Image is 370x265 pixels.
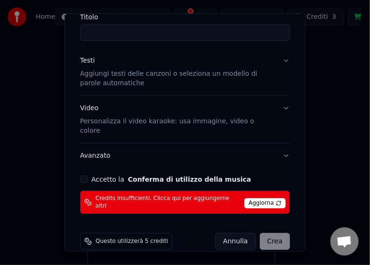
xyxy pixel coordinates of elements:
button: Accetto la [128,176,251,183]
button: Annulla [215,233,256,250]
button: VideoPersonalizza il video karaoke: usa immagine, video o colore [80,96,290,143]
span: Credits insufficienti. Clicca qui per aggiungerne altri [96,195,241,210]
button: Avanzato [80,144,290,168]
p: Personalizza il video karaoke: usa immagine, video o colore [80,117,275,136]
div: Video [80,104,275,136]
div: Testi [80,56,95,65]
span: Aggiorna [244,198,286,209]
label: Accetto la [91,176,251,183]
button: TestiAggiungi testi delle canzoni o seleziona un modello di parole automatiche [80,48,290,96]
p: Aggiungi testi delle canzoni o seleziona un modello di parole automatiche [80,69,275,88]
span: Questo utilizzerà 5 crediti [96,238,168,245]
label: Titolo [80,14,290,20]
